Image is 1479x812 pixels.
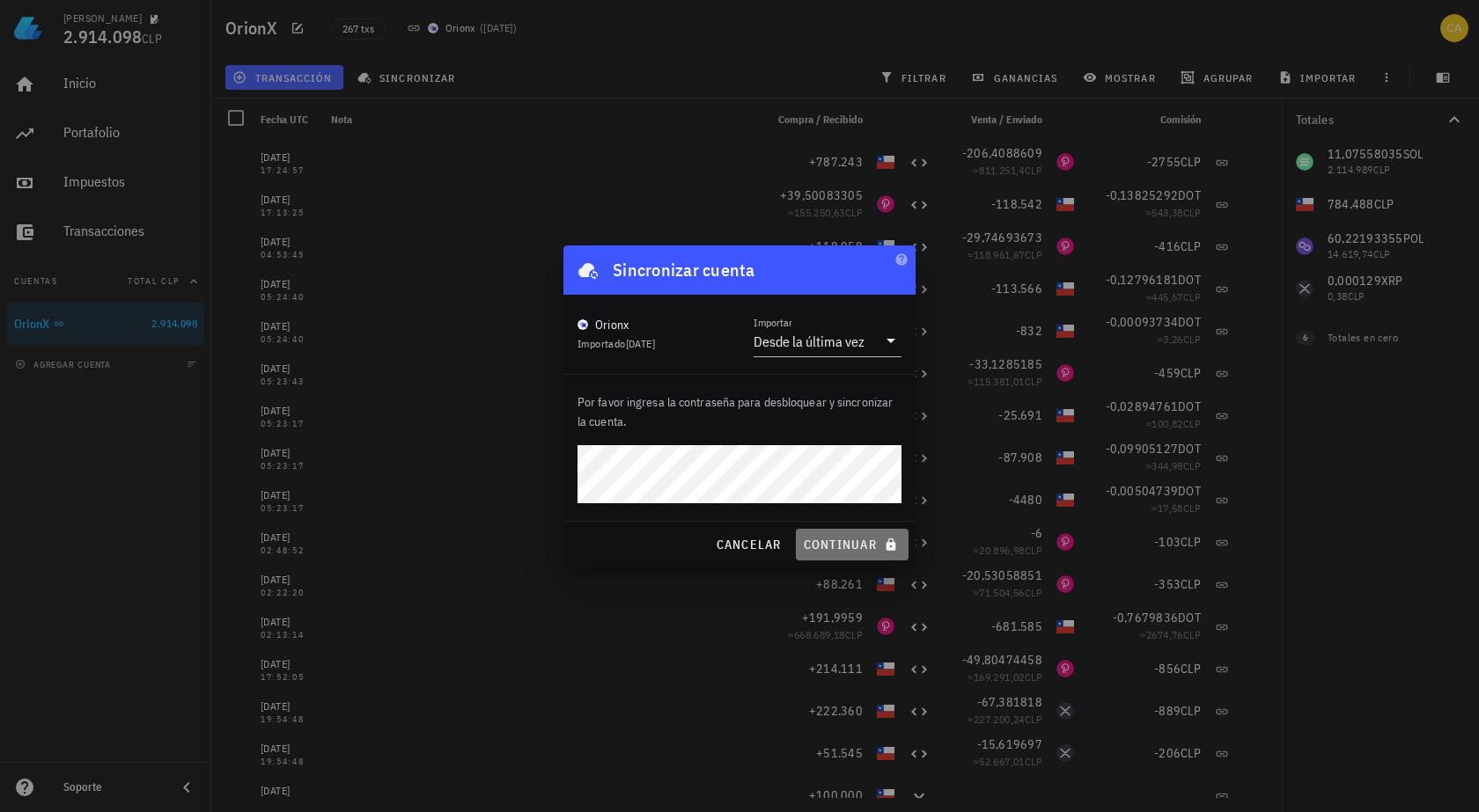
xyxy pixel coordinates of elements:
[626,337,655,350] span: [DATE]
[715,537,781,552] span: cancelar
[578,319,588,330] img: orionx
[754,333,865,350] div: Desde la última vez
[613,256,755,284] div: Sincronizar cuenta
[796,529,909,560] button: continuar
[595,316,629,333] div: Orionx
[803,537,901,552] span: continuar
[708,529,788,560] button: cancelar
[754,326,901,356] div: ImportarDesde la última vez
[578,337,655,350] span: Importado
[754,316,792,329] label: Importar
[578,392,901,431] p: Por favor ingresa la contraseña para desbloquear y sincronizar la cuenta.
